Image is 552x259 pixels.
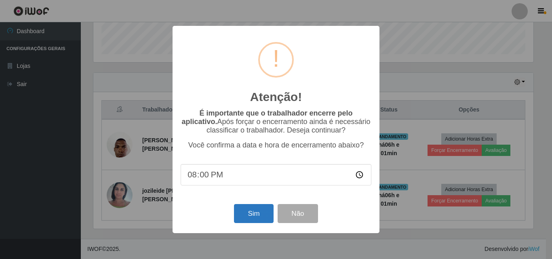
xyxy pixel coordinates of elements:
[250,90,302,104] h2: Atenção!
[181,109,352,126] b: É importante que o trabalhador encerre pelo aplicativo.
[234,204,273,223] button: Sim
[181,141,371,150] p: Você confirma a data e hora de encerramento abaixo?
[181,109,371,135] p: Após forçar o encerramento ainda é necessário classificar o trabalhador. Deseja continuar?
[278,204,318,223] button: Não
